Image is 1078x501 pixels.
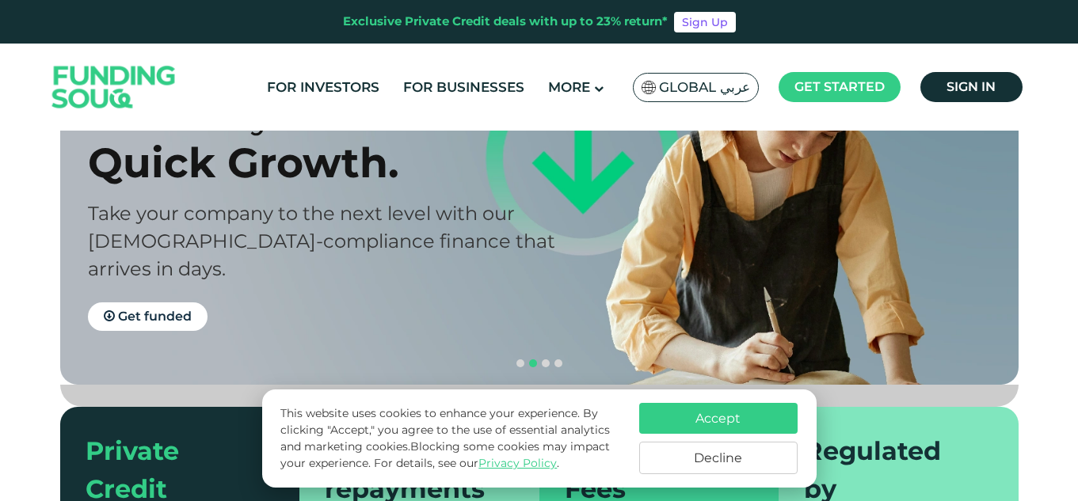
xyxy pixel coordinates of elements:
span: Get started [794,79,885,94]
a: Sign Up [674,12,736,32]
a: Privacy Policy [478,456,557,470]
a: For Investors [263,74,383,101]
p: This website uses cookies to enhance your experience. By clicking "Accept," you agree to the use ... [280,405,623,472]
img: SA Flag [642,81,656,94]
span: Sign in [947,79,996,94]
div: [DEMOGRAPHIC_DATA]-compliance finance that arrives in days. [88,227,567,283]
span: Global عربي [659,78,750,97]
a: Sign in [920,72,1023,102]
span: Get funded [118,309,192,324]
div: Quick Growth. [88,138,567,188]
button: Decline [639,442,798,474]
button: navigation [539,357,552,370]
button: navigation [552,357,565,370]
button: navigation [527,357,539,370]
button: Accept [639,403,798,434]
div: Exclusive Private Credit deals with up to 23% return* [343,13,668,31]
a: For Businesses [399,74,528,101]
span: For details, see our . [374,456,559,470]
button: navigation [514,357,527,370]
div: Take your company to the next level with our [88,199,567,227]
span: Blocking some cookies may impact your experience. [280,439,610,470]
img: Logo [36,47,192,127]
span: More [548,79,590,95]
a: Get funded [88,302,208,331]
